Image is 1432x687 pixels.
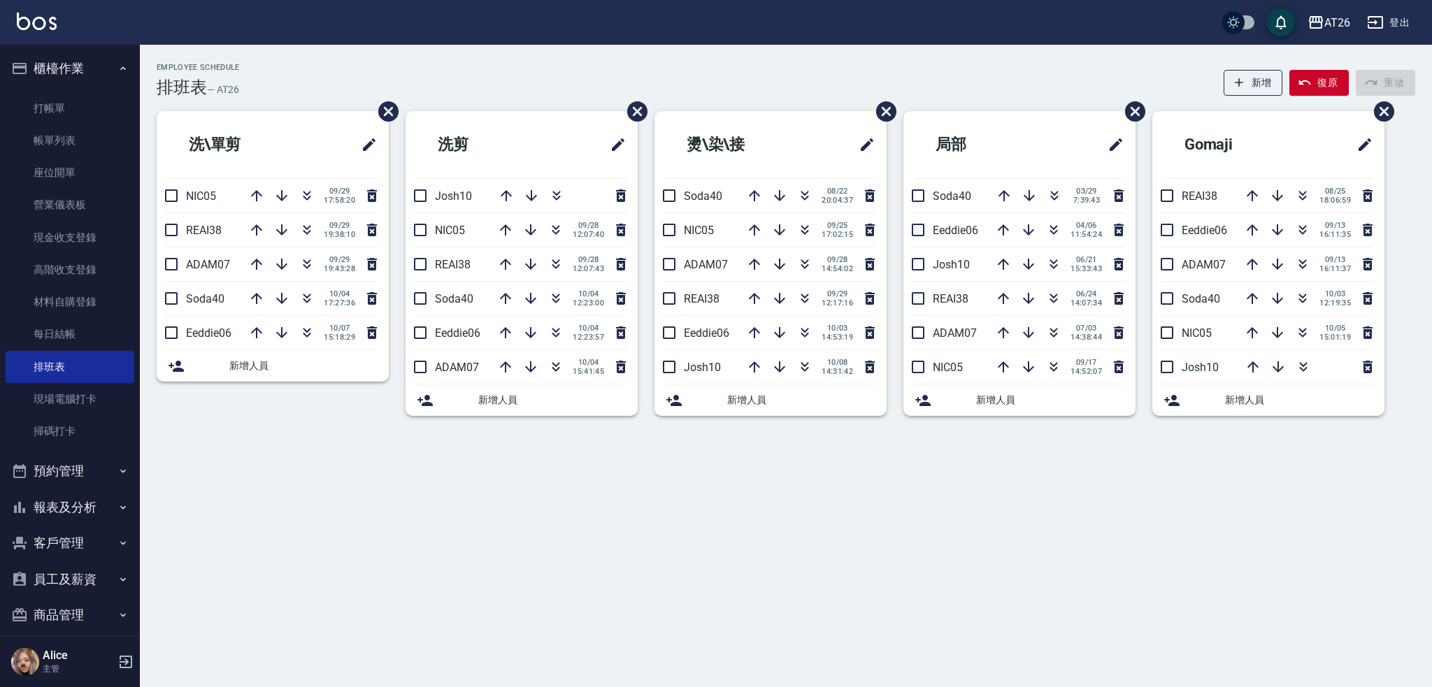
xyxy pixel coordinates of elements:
span: 12:17:16 [822,298,853,308]
span: 14:52:07 [1071,367,1102,376]
span: NIC05 [435,224,465,237]
span: REAI38 [1182,189,1217,203]
span: 11:54:24 [1071,230,1102,239]
div: AT26 [1324,14,1350,31]
span: 19:38:10 [324,230,355,239]
span: 10/07 [324,324,355,333]
span: NIC05 [1182,326,1212,340]
a: 高階收支登錄 [6,254,134,286]
span: 14:53:19 [822,333,853,342]
span: 03/29 [1071,187,1102,196]
span: ADAM07 [684,258,728,271]
button: 員工及薪資 [6,561,134,598]
span: 09/28 [573,221,604,230]
button: save [1267,8,1295,36]
span: 17:02:15 [822,230,853,239]
span: Josh10 [435,189,472,203]
span: 刪除班表 [1115,91,1147,132]
span: 新增人員 [727,393,875,407]
span: Josh10 [684,361,721,374]
span: 修改班表的標題 [1099,128,1124,161]
button: 櫃檯作業 [6,50,134,87]
span: Eeddie06 [933,224,978,237]
span: ADAM07 [1182,258,1226,271]
span: 刪除班表 [368,91,401,132]
h3: 排班表 [157,78,207,97]
button: 紅利點數設定 [6,633,134,670]
button: 新增 [1224,70,1283,96]
button: 報表及分析 [6,489,134,526]
span: 14:31:42 [822,367,853,376]
span: Eeddie06 [186,326,231,340]
a: 帳單列表 [6,124,134,157]
div: 新增人員 [654,384,887,416]
span: REAI38 [684,292,719,305]
button: 預約管理 [6,453,134,489]
span: 15:18:29 [324,333,355,342]
span: 16:11:37 [1319,264,1351,273]
span: Eeddie06 [684,326,729,340]
span: 17:58:20 [324,196,355,205]
span: Soda40 [186,292,224,305]
span: 09/17 [1071,358,1102,367]
span: 10/03 [1319,289,1351,298]
span: ADAM07 [186,258,230,271]
span: 18:06:59 [1319,196,1351,205]
span: 09/28 [573,255,604,264]
span: NIC05 [684,224,714,237]
h2: 洗\單剪 [168,120,307,170]
span: 14:54:02 [822,264,853,273]
span: Soda40 [1182,292,1220,305]
span: Eeddie06 [1182,224,1227,237]
span: Soda40 [933,189,971,203]
span: 修改班表的標題 [601,128,626,161]
a: 座位開單 [6,157,134,189]
span: 10/04 [573,289,604,298]
button: 登出 [1361,10,1415,36]
span: 08/25 [1319,187,1351,196]
span: 10/04 [324,289,355,298]
a: 排班表 [6,351,134,383]
span: 新增人員 [976,393,1124,407]
button: 客戶管理 [6,525,134,561]
span: 12:23:57 [573,333,604,342]
a: 現金收支登錄 [6,222,134,254]
span: 06/24 [1071,289,1102,298]
span: 12:23:00 [573,298,604,308]
div: 新增人員 [1152,384,1384,416]
span: 09/29 [822,289,853,298]
span: 09/28 [822,255,853,264]
h2: Gomaji [1163,120,1301,170]
span: 15:33:43 [1071,264,1102,273]
span: 06/21 [1071,255,1102,264]
span: 15:41:45 [573,367,604,376]
div: 新增人員 [157,350,389,382]
span: 修改班表的標題 [1348,128,1373,161]
span: Josh10 [933,258,970,271]
span: 15:01:19 [1319,333,1351,342]
span: 10/04 [573,324,604,333]
span: 12:19:35 [1319,298,1351,308]
span: 新增人員 [478,393,626,407]
span: 14:38:44 [1071,333,1102,342]
span: 04/06 [1071,221,1102,230]
a: 營業儀表板 [6,189,134,221]
a: 材料自購登錄 [6,286,134,318]
span: ADAM07 [435,361,479,374]
span: REAI38 [933,292,968,305]
p: 主管 [43,663,114,675]
img: Logo [17,13,57,30]
a: 每日結帳 [6,318,134,350]
div: 新增人員 [903,384,1136,416]
span: 12:07:40 [573,230,604,239]
span: REAI38 [186,224,222,237]
span: 07/03 [1071,324,1102,333]
span: 09/29 [324,221,355,230]
h6: — AT26 [207,82,239,97]
h2: 局部 [915,120,1043,170]
span: ADAM07 [933,326,977,340]
span: 09/13 [1319,221,1351,230]
h2: Employee Schedule [157,63,240,72]
span: Eeddie06 [435,326,480,340]
span: 20:04:37 [822,196,853,205]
